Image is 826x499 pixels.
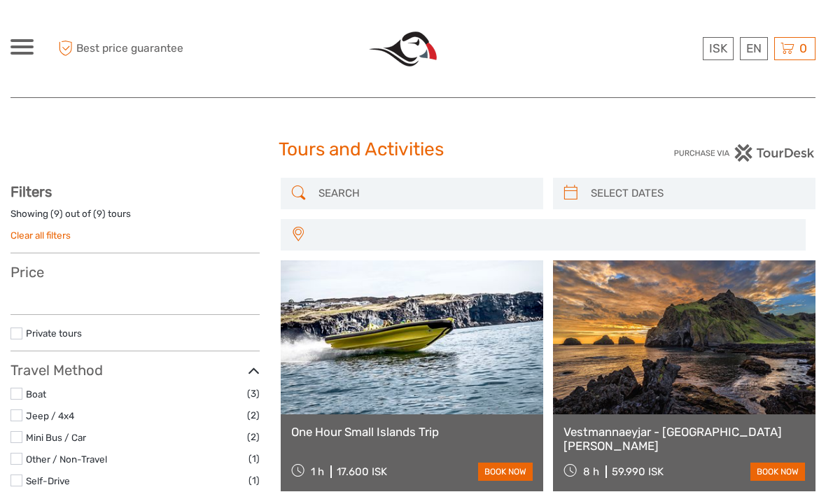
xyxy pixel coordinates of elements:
input: SELECT DATES [585,181,808,206]
div: 17.600 ISK [337,465,387,478]
label: 9 [54,207,59,220]
span: 0 [797,41,809,55]
a: Private tours [26,328,82,339]
a: Self-Drive [26,475,70,486]
a: book now [478,463,533,481]
a: Vestmannaeyjar - [GEOGRAPHIC_DATA][PERSON_NAME] [563,425,805,454]
strong: Filters [10,183,52,200]
span: (1) [248,451,260,467]
a: Boat [26,388,46,400]
a: Clear all filters [10,230,71,241]
span: 1 h [311,465,324,478]
span: (2) [247,429,260,445]
h3: Price [10,264,260,281]
a: book now [750,463,805,481]
span: 8 h [583,465,599,478]
h1: Tours and Activities [279,139,547,161]
h3: Travel Method [10,362,260,379]
a: Other / Non-Travel [26,454,107,465]
div: 59.990 ISK [612,465,664,478]
span: (1) [248,472,260,489]
a: Mini Bus / Car [26,432,86,443]
div: Showing ( ) out of ( ) tours [10,207,260,229]
span: ISK [709,41,727,55]
img: PurchaseViaTourDesk.png [673,144,815,162]
div: EN [740,37,768,60]
a: Jeep / 4x4 [26,410,74,421]
img: 455-fc339101-563c-49f4-967d-c54edcb1c401_logo_big.jpg [369,31,437,66]
span: (2) [247,407,260,423]
input: SEARCH [313,181,536,206]
span: Best price guarantee [55,37,212,60]
span: (3) [247,386,260,402]
a: One Hour Small Islands Trip [291,425,533,439]
label: 9 [97,207,102,220]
